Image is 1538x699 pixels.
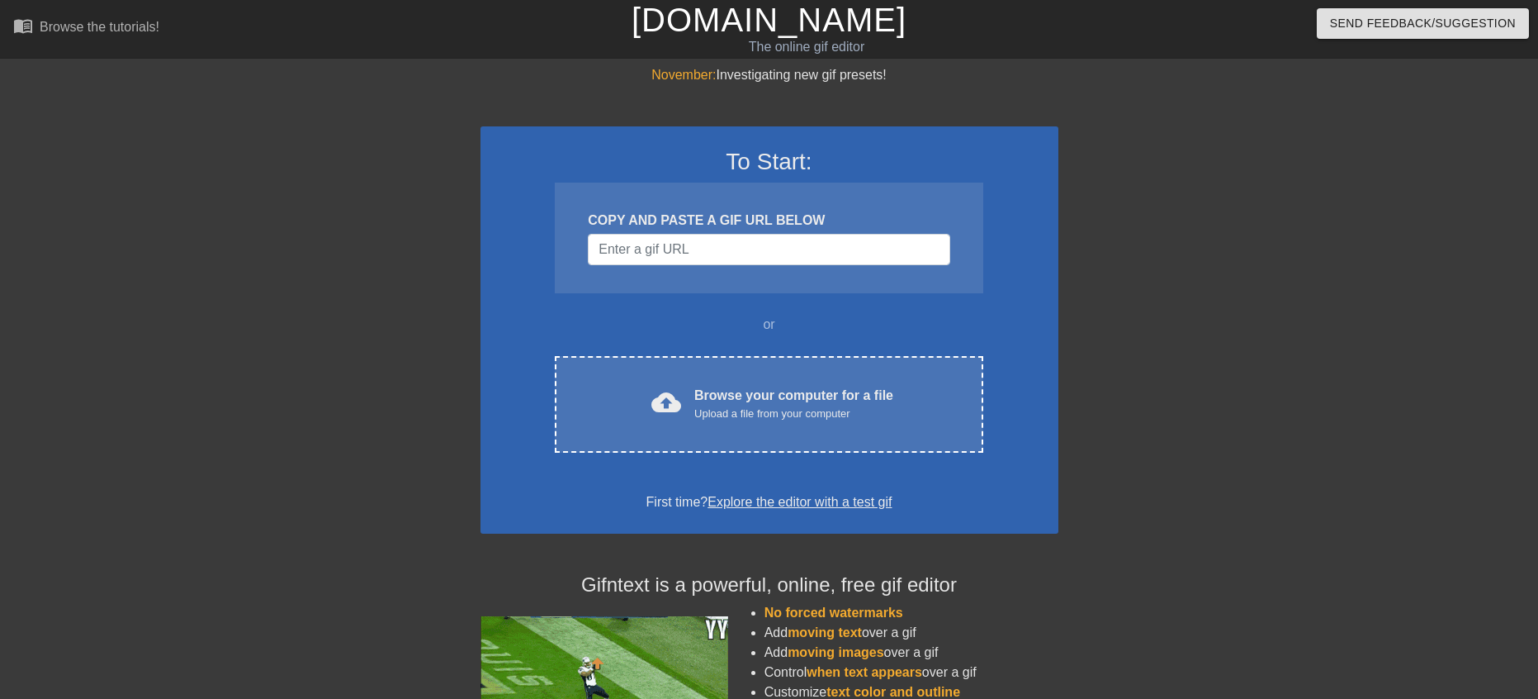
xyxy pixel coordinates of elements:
[632,2,906,38] a: [DOMAIN_NAME]
[480,65,1058,85] div: Investigating new gif presets!
[826,685,960,699] span: text color and outline
[764,643,1058,663] li: Add over a gif
[13,16,159,41] a: Browse the tutorials!
[588,234,949,265] input: Username
[764,663,1058,682] li: Control over a gif
[13,16,33,36] span: menu_book
[788,645,883,659] span: moving images
[764,606,903,620] span: No forced watermarks
[707,495,892,509] a: Explore the editor with a test gif
[521,37,1092,57] div: The online gif editor
[764,623,1058,643] li: Add over a gif
[788,625,862,640] span: moving text
[651,68,716,82] span: November:
[694,386,893,422] div: Browse your computer for a file
[480,573,1058,597] h4: Gifntext is a powerful, online, free gif editor
[523,315,1015,335] div: or
[807,665,922,679] span: when text appears
[694,406,893,422] div: Upload a file from your computer
[651,388,681,417] span: cloud_upload
[502,148,1037,176] h3: To Start:
[1330,13,1516,34] span: Send Feedback/Suggestion
[1317,8,1529,39] button: Send Feedback/Suggestion
[588,211,949,231] div: COPY AND PASTE A GIF URL BELOW
[40,20,159,34] div: Browse the tutorials!
[502,492,1037,512] div: First time?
